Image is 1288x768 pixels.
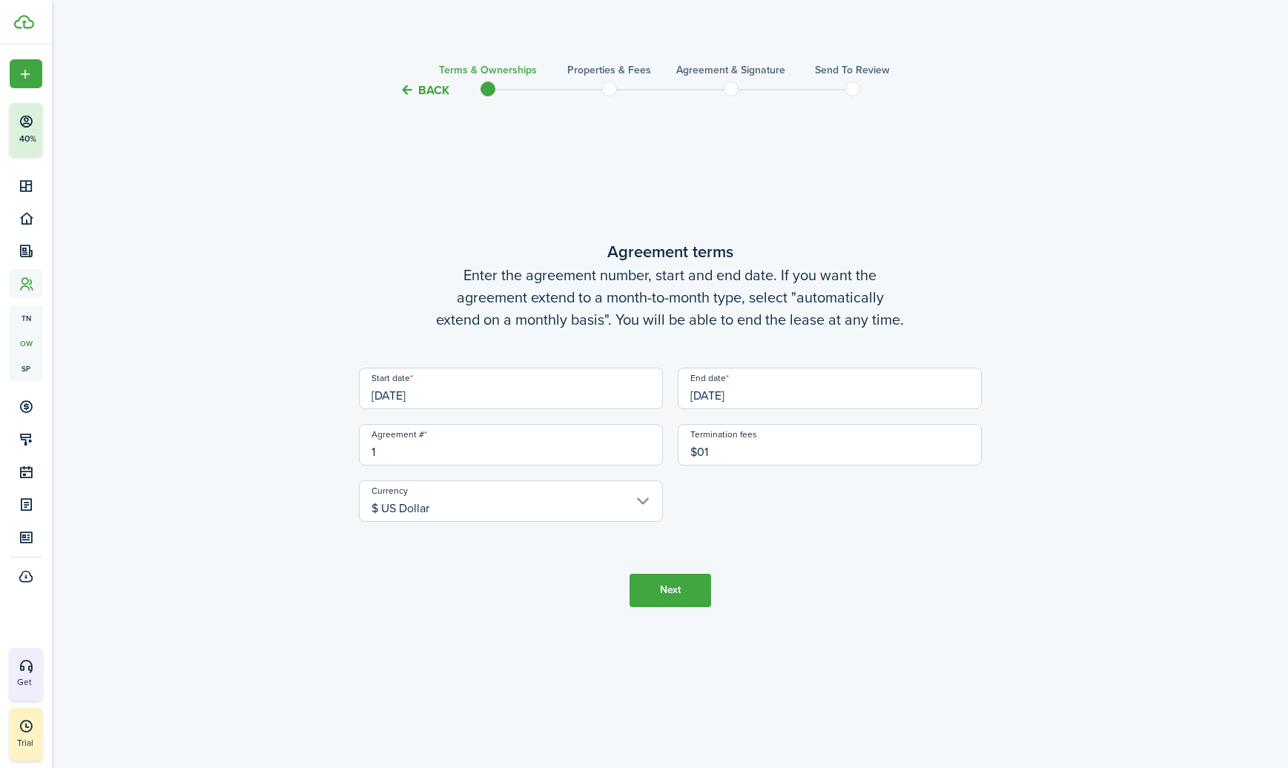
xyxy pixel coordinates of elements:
h3: Agreement & Signature [676,62,785,78]
a: sp [10,356,42,381]
img: TenantCloud [14,15,34,29]
wizard-step-header-title: Agreement terms [359,239,982,264]
h3: Properties & Fees [567,62,651,78]
button: Open menu [10,59,42,88]
a: tn [10,305,42,331]
a: Trial [10,708,42,761]
wizard-step-header-description: Enter the agreement number, start and end date. If you want the agreement extend to a month-to-mo... [359,264,982,331]
p: 40% [19,133,37,145]
button: Back [400,82,449,98]
input: mm/dd/yyyy [359,368,663,409]
p: Get [17,676,108,689]
button: Get [10,648,42,700]
p: Trial [17,736,76,749]
input: mm/dd/yyyy [678,368,982,409]
h3: Terms & Ownerships [439,62,537,78]
h3: Send to review [815,62,890,78]
button: Next [630,574,711,607]
button: 40% [10,103,133,156]
a: ow [10,331,42,356]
